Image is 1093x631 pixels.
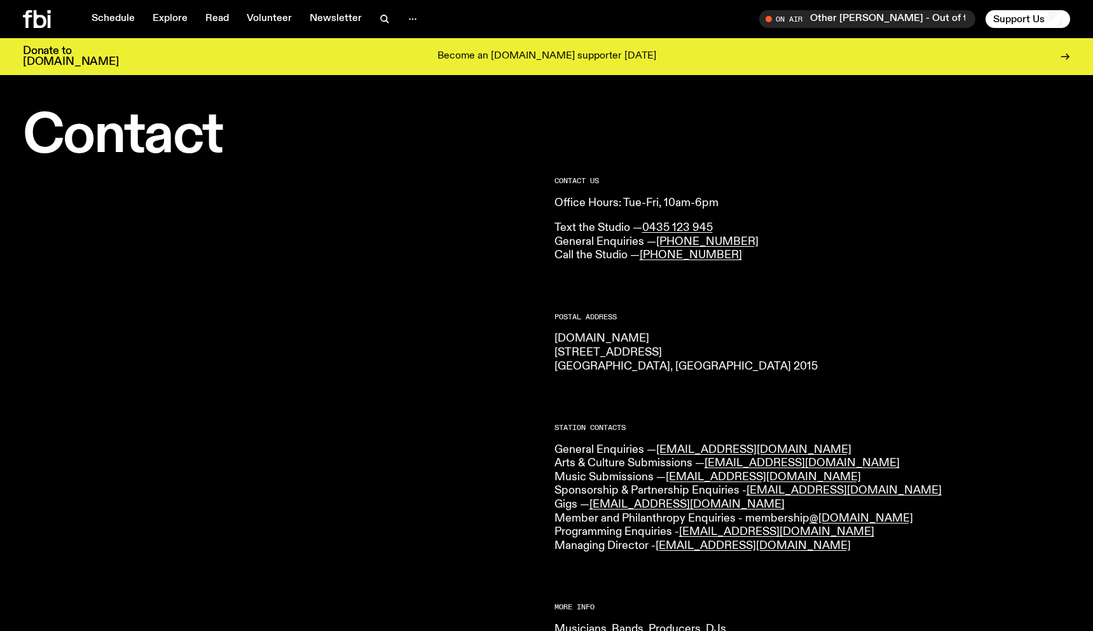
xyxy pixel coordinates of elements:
[679,526,874,537] a: [EMAIL_ADDRESS][DOMAIN_NAME]
[589,499,785,510] a: [EMAIL_ADDRESS][DOMAIN_NAME]
[239,10,299,28] a: Volunteer
[554,332,1071,373] p: [DOMAIN_NAME] [STREET_ADDRESS] [GEOGRAPHIC_DATA], [GEOGRAPHIC_DATA] 2015
[656,540,851,551] a: [EMAIL_ADDRESS][DOMAIN_NAME]
[705,457,900,469] a: [EMAIL_ADDRESS][DOMAIN_NAME]
[198,10,237,28] a: Read
[554,443,1071,553] p: General Enquiries — Arts & Culture Submissions — Music Submissions — Sponsorship & Partnership En...
[554,314,1071,321] h2: Postal Address
[666,471,861,483] a: [EMAIL_ADDRESS][DOMAIN_NAME]
[145,10,195,28] a: Explore
[437,51,656,62] p: Become an [DOMAIN_NAME] supporter [DATE]
[554,177,1071,184] h2: CONTACT US
[993,13,1045,25] span: Support Us
[554,197,1071,211] p: Office Hours: Tue-Fri, 10am-6pm
[84,10,142,28] a: Schedule
[656,444,851,455] a: [EMAIL_ADDRESS][DOMAIN_NAME]
[642,222,713,233] a: 0435 123 945
[554,221,1071,263] p: Text the Studio — General Enquiries — Call the Studio —
[656,236,759,247] a: [PHONE_NUMBER]
[986,10,1070,28] button: Support Us
[302,10,369,28] a: Newsletter
[554,424,1071,431] h2: Station Contacts
[23,111,539,162] h1: Contact
[809,513,913,524] a: @[DOMAIN_NAME]
[640,249,742,261] a: [PHONE_NUMBER]
[23,46,119,67] h3: Donate to [DOMAIN_NAME]
[554,604,1071,611] h2: More Info
[759,10,975,28] button: On AirOther [PERSON_NAME] - Out of the Box
[746,485,942,496] a: [EMAIL_ADDRESS][DOMAIN_NAME]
